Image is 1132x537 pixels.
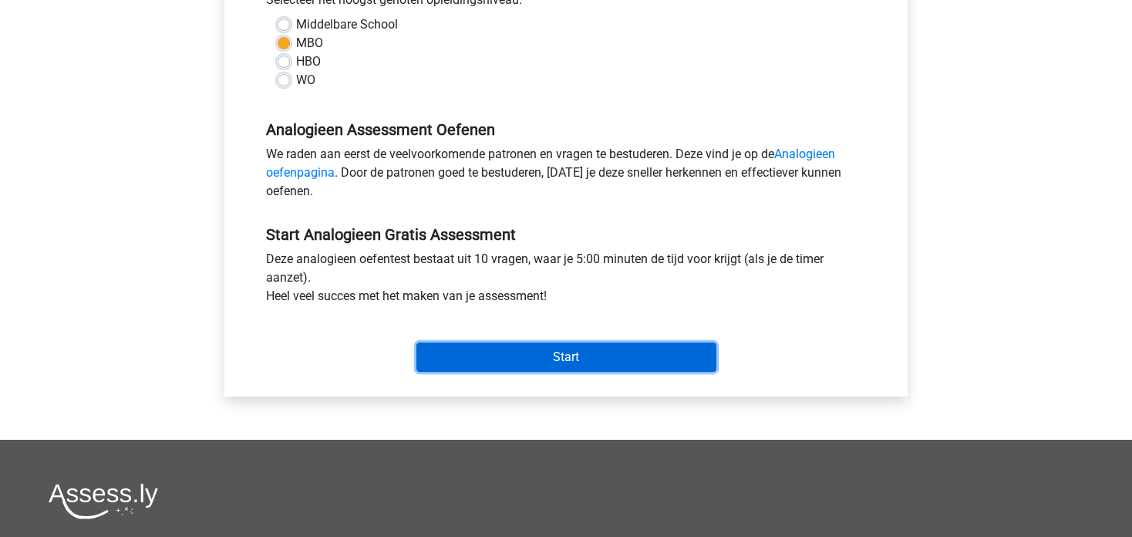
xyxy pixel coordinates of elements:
div: Deze analogieen oefentest bestaat uit 10 vragen, waar je 5:00 minuten de tijd voor krijgt (als je... [254,250,878,312]
input: Start [416,343,716,372]
label: Middelbare School [296,15,398,34]
h5: Analogieen Assessment Oefenen [266,120,866,139]
label: MBO [296,34,323,52]
h5: Start Analogieen Gratis Assessment [266,225,866,244]
label: HBO [296,52,321,71]
img: Assessly logo [49,483,158,519]
label: WO [296,71,315,89]
div: We raden aan eerst de veelvoorkomende patronen en vragen te bestuderen. Deze vind je op de . Door... [254,145,878,207]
